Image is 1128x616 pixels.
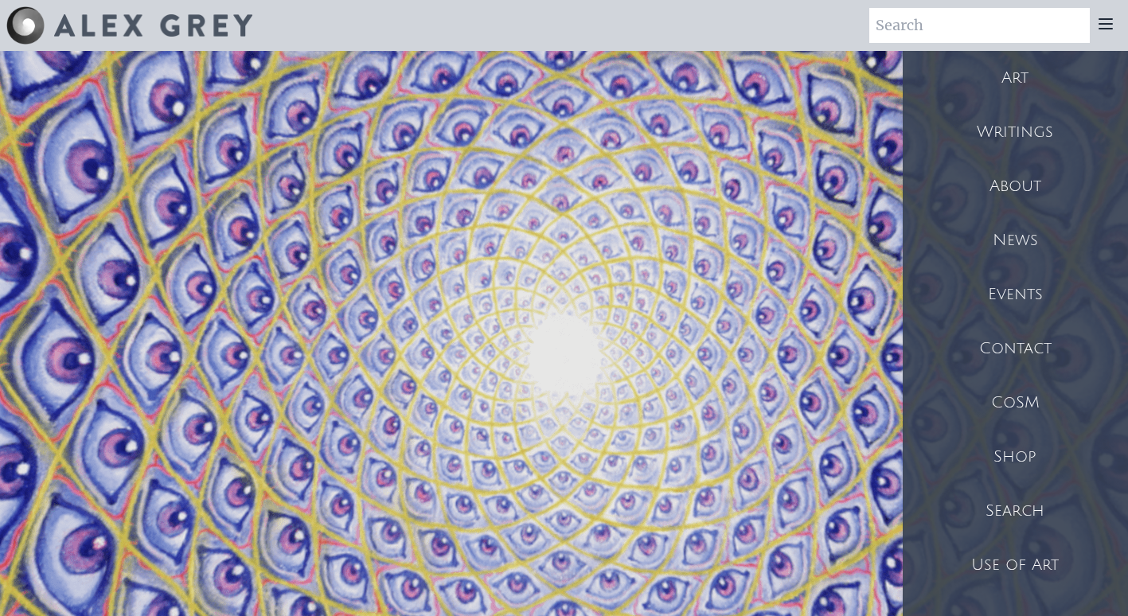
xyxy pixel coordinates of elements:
[903,322,1128,376] a: Contact
[903,105,1128,159] a: Writings
[869,8,1090,43] input: Search
[903,376,1128,430] a: CoSM
[903,267,1128,322] a: Events
[903,484,1128,538] a: Search
[903,430,1128,484] a: Shop
[903,159,1128,213] a: About
[903,538,1128,592] a: Use of Art
[903,213,1128,267] a: News
[903,51,1128,105] a: Art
